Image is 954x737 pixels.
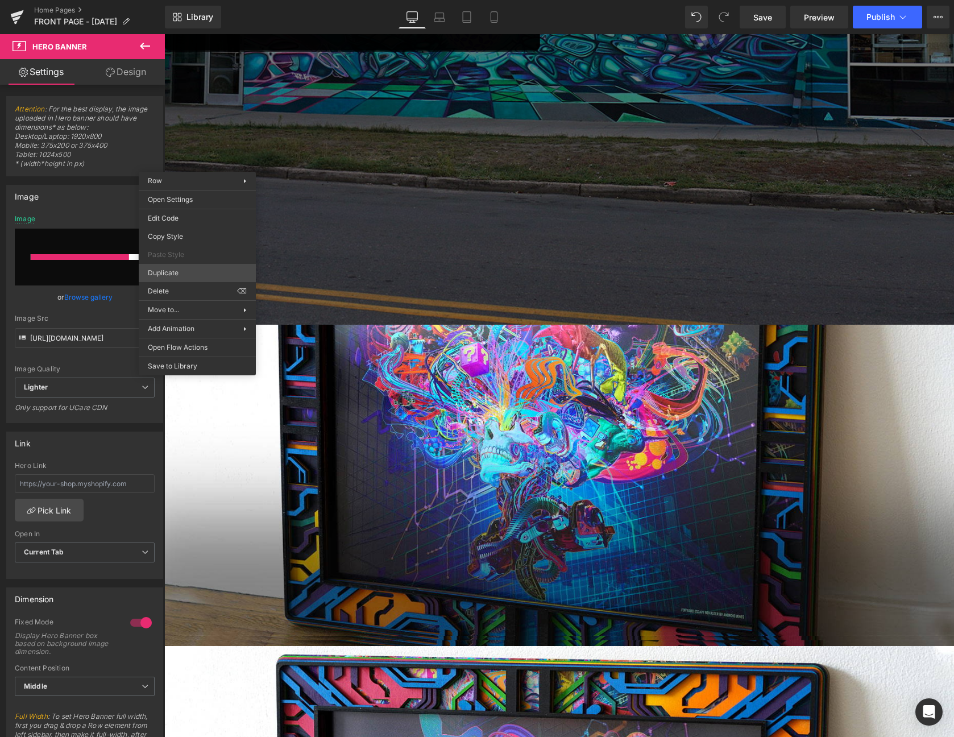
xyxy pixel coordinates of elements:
input: Link [15,328,155,348]
a: Desktop [399,6,426,28]
a: Attention [15,105,45,113]
a: Design [85,59,167,85]
a: Mobile [480,6,508,28]
div: or [15,291,155,303]
div: Open In [15,530,155,538]
a: Home Pages [34,6,165,15]
button: Publish [853,6,922,28]
span: : For the best display, the image uploaded in Hero banner should have dimensions* as below: Deskt... [15,105,155,176]
button: Redo [712,6,735,28]
span: Preview [804,11,835,23]
b: Current Tab [24,548,64,556]
span: Move to... [148,305,243,315]
div: Image [15,215,35,223]
span: FRONT PAGE - [DATE] [34,17,117,26]
span: Copy Style [148,231,247,242]
div: Dimension [15,588,54,604]
a: Laptop [426,6,453,28]
a: Browse gallery [64,287,113,307]
button: Undo [685,6,708,28]
div: Hero Link [15,462,155,470]
span: Add Animation [148,324,243,334]
span: Delete [148,286,237,296]
span: Paste Style [148,250,247,260]
a: Tablet [453,6,480,28]
div: Content Position [15,664,155,672]
button: More [927,6,949,28]
div: Display Hero Banner box based on background image dimension. [15,632,117,656]
input: https://your-shop.myshopify.com [15,474,155,493]
b: Middle [24,682,47,690]
span: Open Settings [148,194,247,205]
span: ⌫ [237,286,247,296]
a: Full Width [15,712,48,721]
span: Duplicate [148,268,247,278]
span: Library [186,12,213,22]
span: Save [753,11,772,23]
a: Preview [790,6,848,28]
span: Publish [866,13,895,22]
div: Image Quality [15,365,155,373]
div: Image [15,185,39,201]
span: Edit Code [148,213,247,223]
span: Save to Library [148,361,247,371]
div: Open Intercom Messenger [915,698,943,726]
span: Row [148,176,162,185]
div: Fixed Mode [15,618,119,630]
a: Pick Link [15,499,84,521]
span: Open Flow Actions [148,342,247,353]
b: Lighter [24,383,48,391]
a: New Library [165,6,221,28]
div: Image Src [15,314,155,322]
div: Link [15,432,31,448]
div: Only support for UCare CDN [15,403,155,420]
span: Hero Banner [32,42,87,51]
